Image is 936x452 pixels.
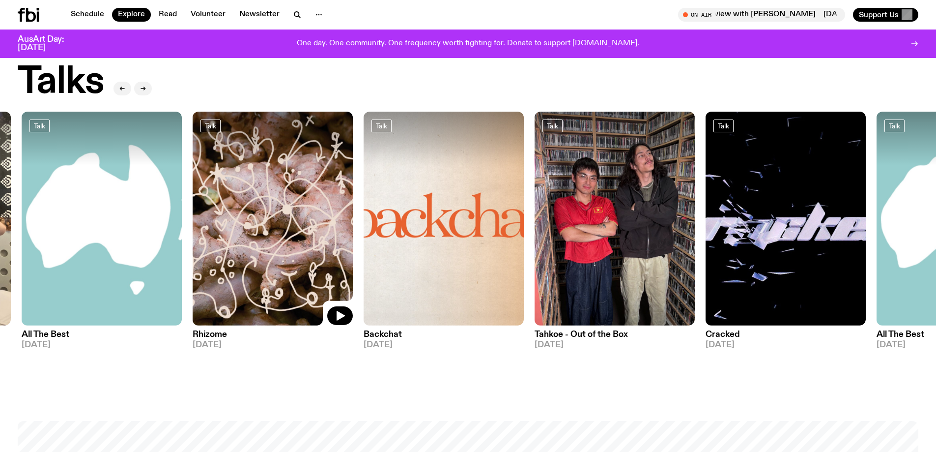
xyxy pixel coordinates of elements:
[297,39,639,48] p: One day. One community. One frequency worth fighting for. Donate to support [DOMAIN_NAME].
[542,120,563,132] a: Talk
[535,112,695,326] img: Matt Do & Tahkoe
[706,331,866,339] h3: Cracked
[193,112,353,326] img: A close up picture of a bunch of ginger roots. Yellow squiggles with arrows, hearts and dots are ...
[713,120,734,132] a: Talk
[376,122,387,129] span: Talk
[18,63,104,101] h2: Talks
[193,326,353,349] a: Rhizome[DATE]
[18,35,81,52] h3: AusArt Day: [DATE]
[364,331,524,339] h3: Backchat
[853,8,918,22] button: Support Us
[29,120,50,132] a: Talk
[193,331,353,339] h3: Rhizome
[371,120,392,132] a: Talk
[706,326,866,349] a: Cracked[DATE]
[65,8,110,22] a: Schedule
[22,341,182,349] span: [DATE]
[34,122,45,129] span: Talk
[205,122,216,129] span: Talk
[22,331,182,339] h3: All The Best
[535,331,695,339] h3: Tahkoe - Out of the Box
[535,341,695,349] span: [DATE]
[678,8,845,22] button: On Air[DATE] Arvos with [PERSON_NAME] / [PERSON_NAME] interview with [PERSON_NAME][DATE] Arvos wi...
[22,326,182,349] a: All The Best[DATE]
[193,341,353,349] span: [DATE]
[364,326,524,349] a: Backchat[DATE]
[706,341,866,349] span: [DATE]
[547,122,558,129] span: Talk
[112,8,151,22] a: Explore
[884,120,905,132] a: Talk
[185,8,231,22] a: Volunteer
[718,122,729,129] span: Talk
[889,122,900,129] span: Talk
[535,326,695,349] a: Tahkoe - Out of the Box[DATE]
[200,120,221,132] a: Talk
[233,8,285,22] a: Newsletter
[859,10,899,19] span: Support Us
[153,8,183,22] a: Read
[364,341,524,349] span: [DATE]
[706,112,866,326] img: Logo for Podcast Cracked. Black background, with white writing, with glass smashing graphics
